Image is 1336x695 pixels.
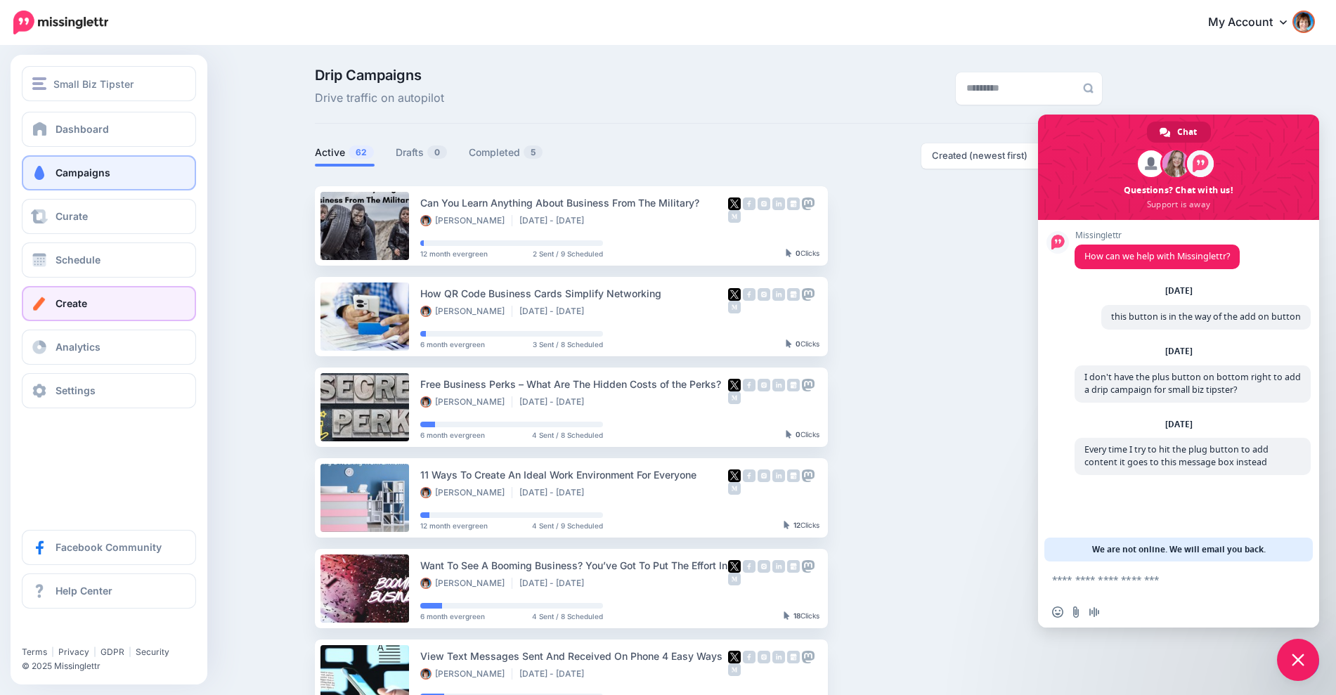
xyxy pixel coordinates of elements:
[22,112,196,147] a: Dashboard
[420,648,728,664] div: View Text Messages Sent And Received On Phone 4 Easy Ways
[420,613,485,620] span: 6 month evergreen
[728,663,741,676] img: medium-grey-square.png
[1089,606,1100,618] span: Audio message
[524,145,543,159] span: 5
[420,522,488,529] span: 12 month evergreen
[802,288,815,301] img: mastodon-grey-square.png
[728,573,741,585] img: medium-grey-square.png
[93,647,96,657] span: |
[469,144,543,161] a: Completed5
[22,155,196,190] a: Campaigns
[787,197,800,210] img: google_business-grey-square.png
[349,145,374,159] span: 62
[758,288,770,301] img: instagram-grey-square.png
[420,431,485,439] span: 6 month evergreen
[519,215,591,226] li: [DATE] - [DATE]
[56,254,100,266] span: Schedule
[420,487,512,498] li: [PERSON_NAME]
[519,396,591,408] li: [DATE] - [DATE]
[1194,6,1315,40] a: My Account
[56,123,109,135] span: Dashboard
[784,521,819,530] div: Clicks
[772,197,785,210] img: linkedin-grey-square.png
[743,197,755,210] img: facebook-grey-square.png
[22,659,205,673] li: © 2025 Missinglettr
[1147,122,1211,143] div: Chat
[22,573,196,609] a: Help Center
[802,560,815,573] img: mastodon-grey-square.png
[758,469,770,482] img: instagram-grey-square.png
[22,530,196,565] a: Facebook Community
[22,66,196,101] button: Small Biz Tipster
[786,249,819,258] div: Clicks
[519,668,591,680] li: [DATE] - [DATE]
[420,396,512,408] li: [PERSON_NAME]
[315,144,375,161] a: Active62
[786,431,819,439] div: Clicks
[22,647,47,657] a: Terms
[728,301,741,313] img: medium-grey-square.png
[932,149,1049,162] div: Created (newest first)
[728,469,741,482] img: twitter-square.png
[129,647,131,657] span: |
[787,560,800,573] img: google_business-grey-square.png
[1165,420,1193,429] div: [DATE]
[743,379,755,391] img: facebook-grey-square.png
[743,651,755,663] img: facebook-grey-square.png
[787,288,800,301] img: google_business-grey-square.png
[921,143,1065,169] button: Created (newest first)
[787,469,800,482] img: google_business-grey-square.png
[56,585,112,597] span: Help Center
[786,249,792,257] img: pointer-grey-darker.png
[786,430,792,439] img: pointer-grey-darker.png
[758,651,770,663] img: instagram-grey-square.png
[532,613,603,620] span: 4 Sent / 8 Scheduled
[56,167,110,178] span: Campaigns
[1083,83,1094,93] img: search-grey-6.png
[56,384,96,396] span: Settings
[1165,347,1193,356] div: [DATE]
[420,557,728,573] div: Want To See A Booming Business? You’ve Got To Put The Effort In
[1165,287,1193,295] div: [DATE]
[420,467,728,483] div: 11 Ways To Create An Ideal Work Environment For Everyone
[22,626,129,640] iframe: Twitter Follow Button
[427,145,447,159] span: 0
[56,297,87,309] span: Create
[758,197,770,210] img: instagram-grey-square.png
[1070,606,1082,618] span: Send a file
[420,215,512,226] li: [PERSON_NAME]
[796,249,800,257] b: 0
[1277,639,1319,681] div: Close chat
[772,651,785,663] img: linkedin-grey-square.png
[533,250,603,257] span: 2 Sent / 9 Scheduled
[1075,230,1240,240] span: Missinglettr
[1111,311,1301,323] span: this button is in the way of the add on button
[758,379,770,391] img: instagram-grey-square.png
[787,651,800,663] img: google_business-grey-square.png
[420,250,488,257] span: 12 month evergreen
[22,373,196,408] a: Settings
[784,521,790,529] img: pointer-grey-darker.png
[420,578,512,589] li: [PERSON_NAME]
[396,144,448,161] a: Drafts0
[1084,250,1230,262] span: How can we help with Missinglettr?
[136,647,169,657] a: Security
[786,340,819,349] div: Clicks
[420,376,728,392] div: Free Business Perks – What Are The Hidden Costs of the Perks?
[22,199,196,234] a: Curate
[1052,573,1274,586] textarea: Compose your message...
[420,195,728,211] div: Can You Learn Anything About Business From The Military?
[22,286,196,321] a: Create
[22,242,196,278] a: Schedule
[1084,371,1301,396] span: I don't have the plus button on bottom right to add a drip campaign for small biz tipster?
[772,288,785,301] img: linkedin-grey-square.png
[802,469,815,482] img: mastodon-grey-square.png
[32,77,46,90] img: menu.png
[56,341,100,353] span: Analytics
[728,560,741,573] img: twitter-square.png
[787,379,800,391] img: google_business-grey-square.png
[758,560,770,573] img: instagram-grey-square.png
[784,612,819,621] div: Clicks
[56,541,162,553] span: Facebook Community
[796,339,800,348] b: 0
